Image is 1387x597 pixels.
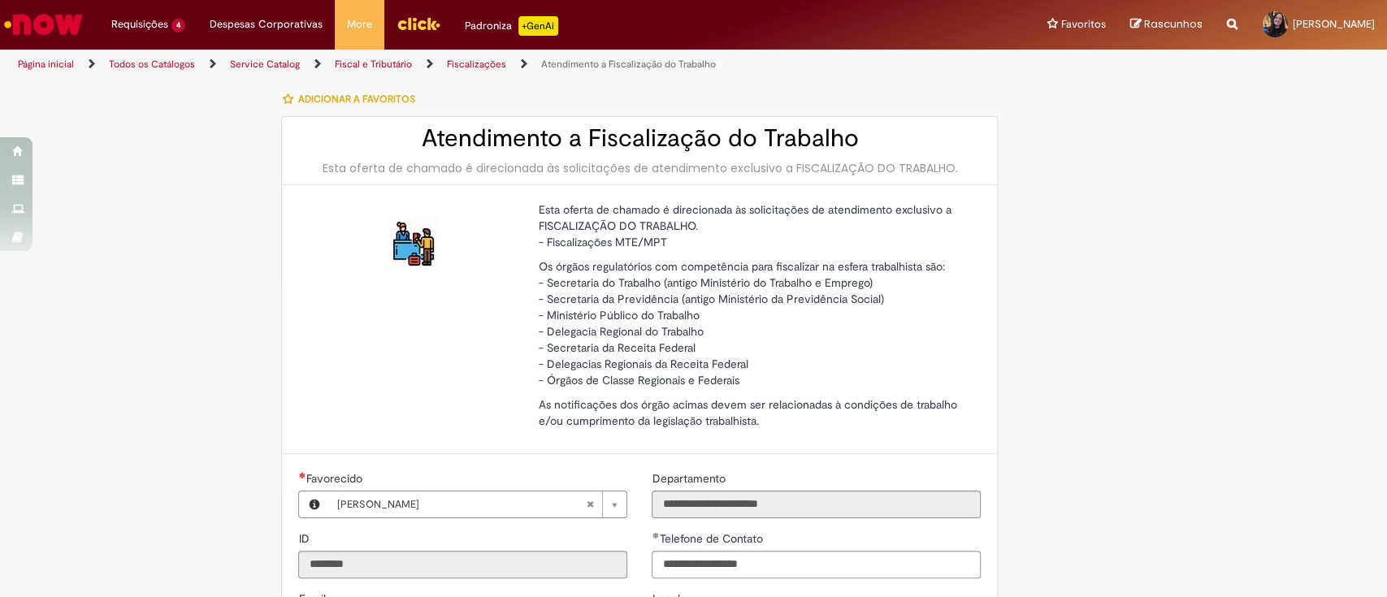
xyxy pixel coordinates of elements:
a: Service Catalog [230,58,300,71]
span: More [347,16,372,32]
abbr: Limpar campo Favorecido [578,491,602,517]
p: Os órgãos regulatórios com competência para fiscalizar na esfera trabalhista são: - Secretaria do... [538,258,969,388]
img: Atendimento a Fiscalização do Trabalho [386,218,438,270]
a: Fiscalizações [447,58,506,71]
div: Padroniza [465,16,558,36]
input: ID [298,551,627,578]
span: Adicionar a Favoritos [297,93,414,106]
p: +GenAi [518,16,558,36]
span: Obrigatório Preenchido [652,532,659,539]
input: Departamento [652,491,981,518]
span: Rascunhos [1144,16,1203,32]
p: Esta oferta de chamado é direcionada às solicitações de atendimento exclusivo a FISCALIZAÇÃO DO T... [538,201,969,250]
a: Página inicial [18,58,74,71]
span: Somente leitura - Departamento [652,471,728,486]
a: Fiscal e Tributário [335,58,412,71]
h2: Atendimento a Fiscalização do Trabalho [298,125,981,152]
label: Somente leitura - ID [298,530,312,547]
a: Todos os Catálogos [109,58,195,71]
span: Despesas Corporativas [210,16,323,32]
span: [PERSON_NAME] [336,491,586,517]
span: Requisições [111,16,168,32]
button: Adicionar a Favoritos [281,82,423,116]
span: [PERSON_NAME] [1293,17,1375,31]
span: Telefone de Contato [659,531,765,546]
a: Rascunhos [1130,17,1203,32]
span: Somente leitura - ID [298,531,312,546]
input: Telefone de Contato [652,551,981,578]
span: 4 [171,19,185,32]
span: Obrigatório Preenchido [298,472,306,478]
a: [PERSON_NAME]Limpar campo Favorecido [328,491,626,517]
span: Favoritos [1061,16,1106,32]
span: Necessários - Favorecido [306,471,365,486]
label: Somente leitura - Departamento [652,470,728,487]
a: Atendimento a Fiscalização do Trabalho [541,58,716,71]
img: ServiceNow [2,8,85,41]
button: Favorecido, Visualizar este registro Susy De Franca Lena [299,491,328,517]
p: As notificações dos órgão acimas devem ser relacionadas à condições de trabalho e/ou cumprimento ... [538,396,969,429]
img: click_logo_yellow_360x200.png [397,11,440,36]
ul: Trilhas de página [12,50,912,80]
div: Esta oferta de chamado é direcionada às solicitações de atendimento exclusivo a FISCALIZAÇÃO DO T... [298,160,981,176]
